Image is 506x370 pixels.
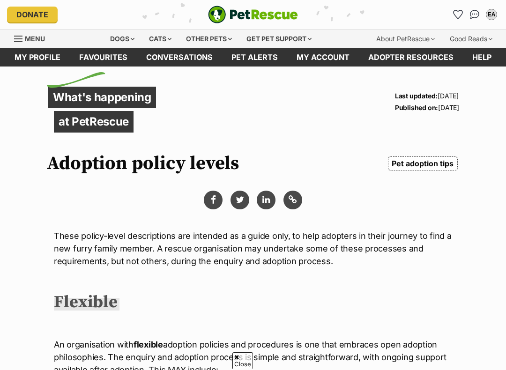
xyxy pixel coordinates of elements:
a: Share via Twitter [231,191,249,209]
a: conversations [137,48,222,67]
a: My profile [5,48,70,67]
a: PetRescue [208,6,298,23]
strong: Last updated: [395,92,438,100]
div: Good Reads [443,30,499,48]
a: Menu [14,30,52,46]
a: Help [463,48,501,67]
span: Menu [25,35,45,43]
img: logo-e224e6f780fb5917bec1dbf3a21bbac754714ae5b6737aabdf751b685950b380.svg [208,6,298,23]
a: Favourites [70,48,137,67]
div: EA [487,10,496,19]
button: Copy link [283,191,302,209]
img: decorative flick [47,72,105,88]
div: Other pets [179,30,238,48]
a: My account [287,48,359,67]
h1: Adoption policy levels [47,153,239,174]
p: What's happening [48,87,156,108]
a: Share via Linkedin [257,191,275,209]
div: Dogs [104,30,141,48]
p: [DATE] [395,90,459,102]
ul: Account quick links [450,7,499,22]
span: Close [232,352,253,369]
a: Favourites [450,7,465,22]
strong: Published on: [395,104,438,111]
a: Adopter resources [359,48,463,67]
button: Share via facebook [204,191,223,209]
div: About PetRescue [370,30,441,48]
div: Cats [142,30,178,48]
h2: Flexible [54,292,119,313]
a: Conversations [467,7,482,22]
a: Pet adoption tips [388,156,458,170]
a: Pet alerts [222,48,287,67]
p: at PetRescue [54,111,134,133]
p: [DATE] [395,102,459,113]
button: My account [484,7,499,22]
img: chat-41dd97257d64d25036548639549fe6c8038ab92f7586957e7f3b1b290dea8141.svg [470,10,480,19]
p: These policy-level descriptions are intended as a guide only, to help adopters in their journey t... [54,229,452,267]
a: Donate [7,7,58,22]
strong: flexible [134,340,163,349]
div: Get pet support [240,30,318,48]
